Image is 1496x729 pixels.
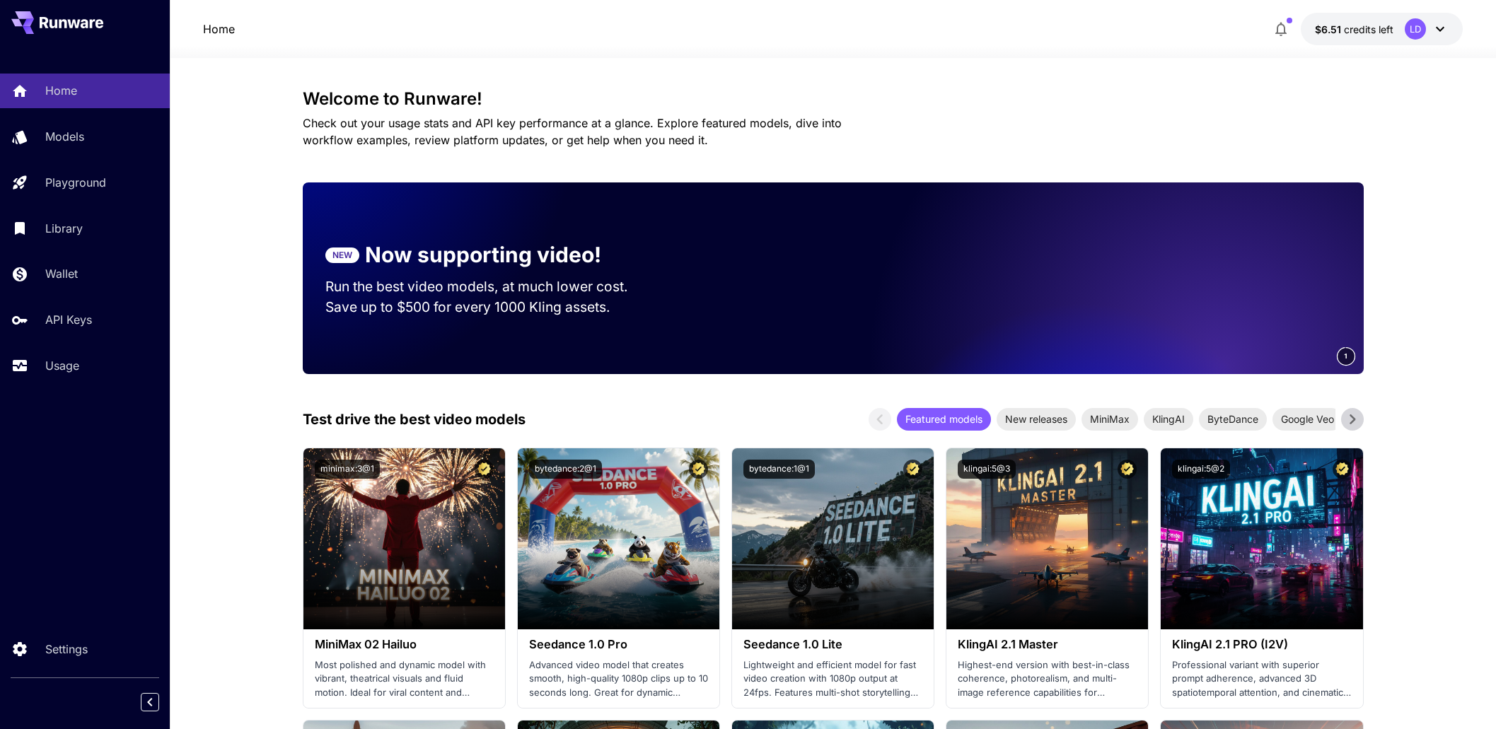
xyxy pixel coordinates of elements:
span: Check out your usage stats and API key performance at a glance. Explore featured models, dive int... [303,116,842,147]
h3: KlingAI 2.1 PRO (I2V) [1172,638,1351,651]
p: Usage [45,357,79,374]
p: Test drive the best video models [303,409,526,430]
h3: Seedance 1.0 Lite [743,638,922,651]
button: Certified Model – Vetted for best performance and includes a commercial license. [1333,460,1352,479]
button: bytedance:2@1 [529,460,602,479]
button: bytedance:1@1 [743,460,815,479]
div: Featured models [897,408,991,431]
p: Models [45,128,84,145]
p: Run the best video models, at much lower cost. [325,276,655,297]
button: minimax:3@1 [315,460,380,479]
p: API Keys [45,311,92,328]
button: klingai:5@2 [1172,460,1230,479]
div: New releases [997,408,1076,431]
p: Playground [45,174,106,191]
span: KlingAI [1144,412,1193,426]
h3: Welcome to Runware! [303,89,1364,109]
button: Certified Model – Vetted for best performance and includes a commercial license. [689,460,708,479]
button: Certified Model – Vetted for best performance and includes a commercial license. [475,460,494,479]
p: Highest-end version with best-in-class coherence, photorealism, and multi-image reference capabil... [958,658,1137,700]
img: alt [518,448,719,629]
p: Settings [45,641,88,658]
span: New releases [997,412,1076,426]
div: Collapse sidebar [151,689,170,715]
nav: breadcrumb [203,21,235,37]
p: Home [45,82,77,99]
img: alt [732,448,934,629]
span: $6.51 [1315,23,1344,35]
div: $6.5092 [1315,22,1393,37]
img: alt [1161,448,1362,629]
img: alt [303,448,505,629]
span: Google Veo [1272,412,1343,426]
p: Now supporting video! [365,239,601,271]
button: Collapse sidebar [141,693,159,711]
p: Professional variant with superior prompt adherence, advanced 3D spatiotemporal attention, and ci... [1172,658,1351,700]
span: ByteDance [1199,412,1267,426]
button: Certified Model – Vetted for best performance and includes a commercial license. [1118,460,1137,479]
span: 1 [1344,351,1348,361]
div: Google Veo [1272,408,1343,431]
a: Home [203,21,235,37]
button: $6.5092LD [1301,13,1463,45]
p: Save up to $500 for every 1000 Kling assets. [325,297,655,317]
div: MiniMax [1082,408,1138,431]
div: ByteDance [1199,408,1267,431]
p: NEW [332,249,352,262]
span: Featured models [897,412,991,426]
p: Library [45,220,83,237]
h3: MiniMax 02 Hailuo [315,638,494,651]
span: credits left [1344,23,1393,35]
button: klingai:5@3 [958,460,1016,479]
h3: Seedance 1.0 Pro [529,638,708,651]
p: Most polished and dynamic model with vibrant, theatrical visuals and fluid motion. Ideal for vira... [315,658,494,700]
p: Advanced video model that creates smooth, high-quality 1080p clips up to 10 seconds long. Great f... [529,658,708,700]
div: LD [1405,18,1426,40]
p: Wallet [45,265,78,282]
span: MiniMax [1082,412,1138,426]
div: KlingAI [1144,408,1193,431]
p: Lightweight and efficient model for fast video creation with 1080p output at 24fps. Features mult... [743,658,922,700]
img: alt [946,448,1148,629]
button: Certified Model – Vetted for best performance and includes a commercial license. [903,460,922,479]
h3: KlingAI 2.1 Master [958,638,1137,651]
